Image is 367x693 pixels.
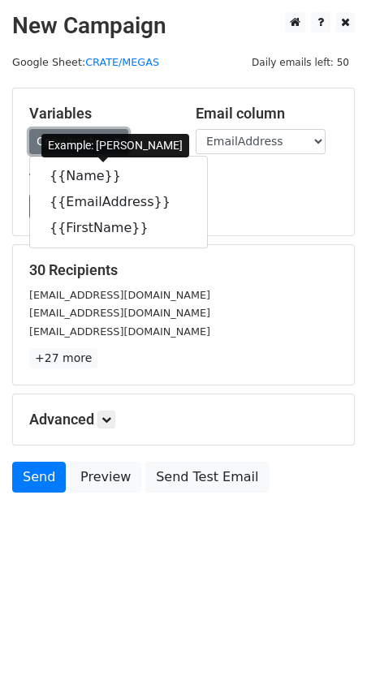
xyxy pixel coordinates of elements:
[246,56,355,68] a: Daily emails left: 50
[30,163,207,189] a: {{Name}}
[30,189,207,215] a: {{EmailAddress}}
[145,462,269,493] a: Send Test Email
[29,105,171,123] h5: Variables
[29,325,210,338] small: [EMAIL_ADDRESS][DOMAIN_NAME]
[29,261,338,279] h5: 30 Recipients
[12,12,355,40] h2: New Campaign
[286,615,367,693] iframe: Chat Widget
[30,215,207,241] a: {{FirstName}}
[196,105,338,123] h5: Email column
[246,54,355,71] span: Daily emails left: 50
[41,134,189,157] div: Example: [PERSON_NAME]
[70,462,141,493] a: Preview
[12,56,159,68] small: Google Sheet:
[85,56,159,68] a: CRATE/MEGAS
[12,462,66,493] a: Send
[29,411,338,428] h5: Advanced
[29,307,210,319] small: [EMAIL_ADDRESS][DOMAIN_NAME]
[29,289,210,301] small: [EMAIL_ADDRESS][DOMAIN_NAME]
[29,348,97,368] a: +27 more
[29,129,128,154] a: Copy/paste...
